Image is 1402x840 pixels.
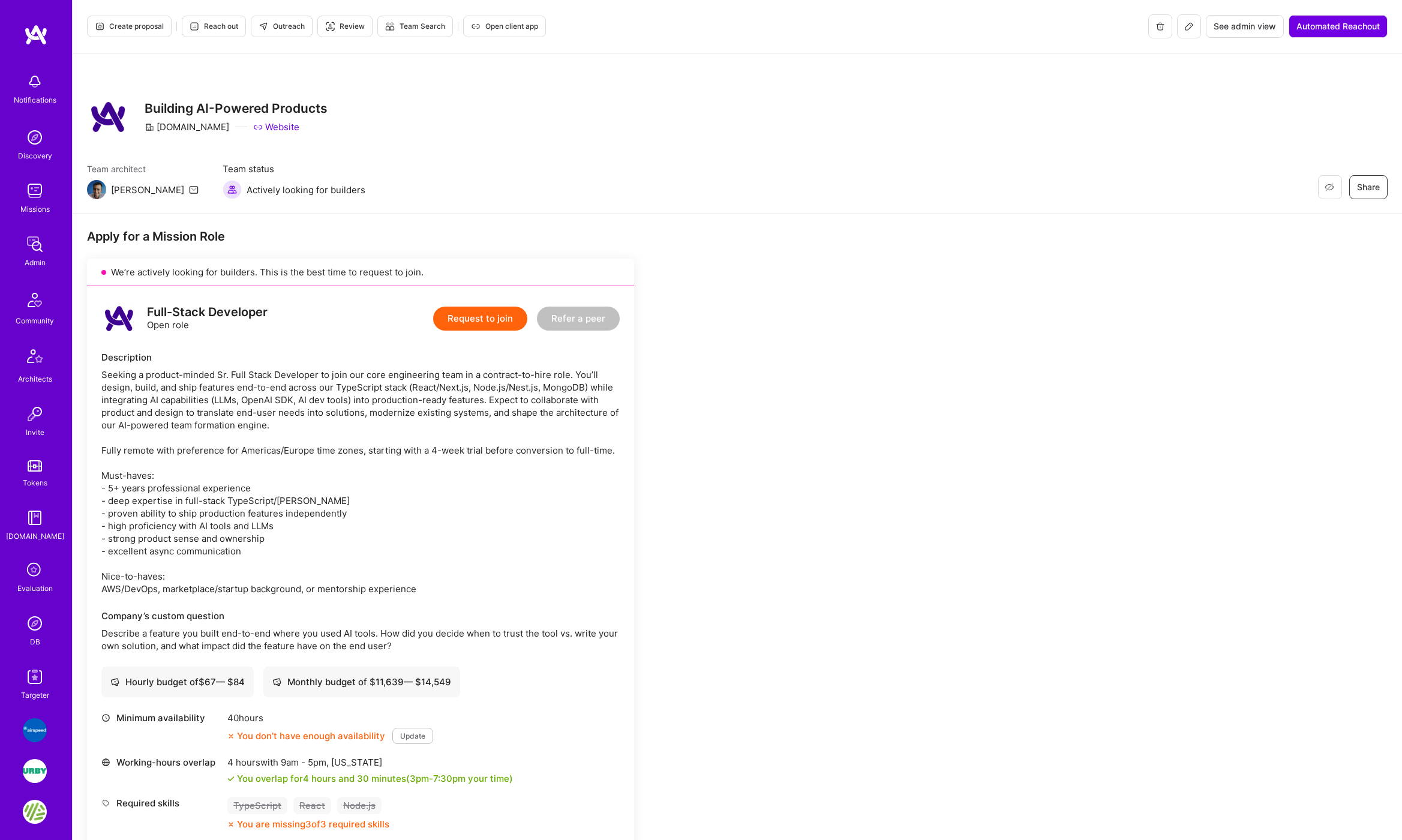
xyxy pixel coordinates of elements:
div: Evaluation [17,582,53,595]
div: Full-Stack Developer [147,306,268,319]
img: Company Logo [87,95,130,139]
img: guide book [23,506,47,530]
div: Notifications [14,94,56,106]
span: Team architect [87,163,199,175]
button: Share [1349,175,1388,199]
button: Review [317,16,373,37]
div: 4 hours with [US_STATE] [227,756,513,769]
img: teamwork [23,179,47,203]
div: You don’t have enough availability [227,730,385,742]
img: Urby: Booking & Website redesign [23,759,47,783]
button: See admin view [1206,15,1284,38]
img: discovery [23,125,47,149]
a: Airspeed: A platform to help employees feel more connected and celebrated [20,718,50,742]
div: Seeking a product-minded Sr. Full Stack Developer to join our core engineering team in a contract... [101,368,620,595]
div: Admin [25,256,46,269]
i: icon Cash [272,677,281,686]
div: Architects [18,373,52,385]
div: [DOMAIN_NAME] [145,121,229,133]
i: icon Tag [101,799,110,808]
img: admin teamwork [23,232,47,256]
h3: Building AI-Powered Products [145,101,328,116]
div: Community [16,314,54,327]
div: Node.js [337,797,382,814]
div: You overlap for 4 hours and 30 minutes ( your time) [237,772,513,785]
a: Website [253,121,299,133]
button: Refer a peer [537,307,620,331]
i: icon World [101,758,110,767]
div: Working-hours overlap [101,756,221,769]
img: Actively looking for builders [223,180,242,199]
div: Missions [20,203,50,215]
i: icon CloseOrange [227,733,235,740]
img: bell [23,70,47,94]
div: Required skills [101,797,221,809]
div: Apply for a Mission Role [87,229,634,244]
span: Outreach [259,21,305,32]
span: Open client app [471,21,538,32]
button: Outreach [251,16,313,37]
div: Targeter [21,689,49,701]
div: React [293,797,331,814]
a: Gene Food: Personalized nutrition powered by DNA [20,800,50,824]
img: Skill Targeter [23,665,47,689]
span: Review [325,21,365,32]
span: Team status [223,163,365,175]
div: Tokens [23,476,47,489]
span: Actively looking for builders [247,184,365,196]
div: 40 hours [227,712,433,724]
button: Update [392,728,433,744]
a: Urby: Booking & Website redesign [20,759,50,783]
img: Invite [23,402,47,426]
button: Team Search [377,16,453,37]
img: tokens [28,460,42,472]
i: icon CloseOrange [227,821,235,828]
p: Describe a feature you built end-to-end where you used AI tools. How did you decide when to trust... [101,627,620,652]
img: logo [101,301,137,337]
button: Create proposal [87,16,172,37]
span: Automated Reachout [1296,20,1380,32]
div: TypeScript [227,797,287,814]
button: Reach out [182,16,246,37]
img: Airspeed: A platform to help employees feel more connected and celebrated [23,718,47,742]
span: Reach out [190,21,238,32]
img: logo [24,24,48,46]
img: Community [20,286,49,314]
div: You are missing 3 of 3 required skills [237,818,389,830]
i: icon EyeClosed [1325,182,1334,192]
i: icon SelectionTeam [23,559,46,582]
button: Automated Reachout [1289,15,1388,38]
img: Gene Food: Personalized nutrition powered by DNA [23,800,47,824]
div: Hourly budget of $ 67 — $ 84 [110,676,245,688]
i: icon CompanyGray [145,122,154,132]
i: icon Check [227,775,235,782]
span: Team Search [385,21,445,32]
img: Team Architect [87,180,106,199]
i: icon Clock [101,713,110,722]
div: Company’s custom question [101,610,620,622]
div: We’re actively looking for builders. This is the best time to request to join. [87,259,634,286]
span: 9am - 5pm , [278,757,331,768]
span: Share [1357,181,1380,193]
div: Discovery [18,149,52,162]
div: [DOMAIN_NAME] [6,530,64,542]
span: Create proposal [95,21,164,32]
i: icon Mail [189,185,199,194]
div: DB [30,635,40,648]
div: [PERSON_NAME] [111,184,184,196]
button: Request to join [433,307,527,331]
img: Architects [20,344,49,373]
i: icon Targeter [325,22,335,31]
div: Description [101,351,620,364]
button: Open client app [463,16,546,37]
div: Open role [147,306,268,331]
i: icon Proposal [95,22,104,31]
div: Monthly budget of $ 11,639 — $ 14,549 [272,676,451,688]
div: Invite [26,426,44,439]
span: See admin view [1214,20,1276,32]
img: Admin Search [23,611,47,635]
i: icon Cash [110,677,119,686]
span: 3pm - 7:30pm [410,773,466,784]
div: Minimum availability [101,712,221,724]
